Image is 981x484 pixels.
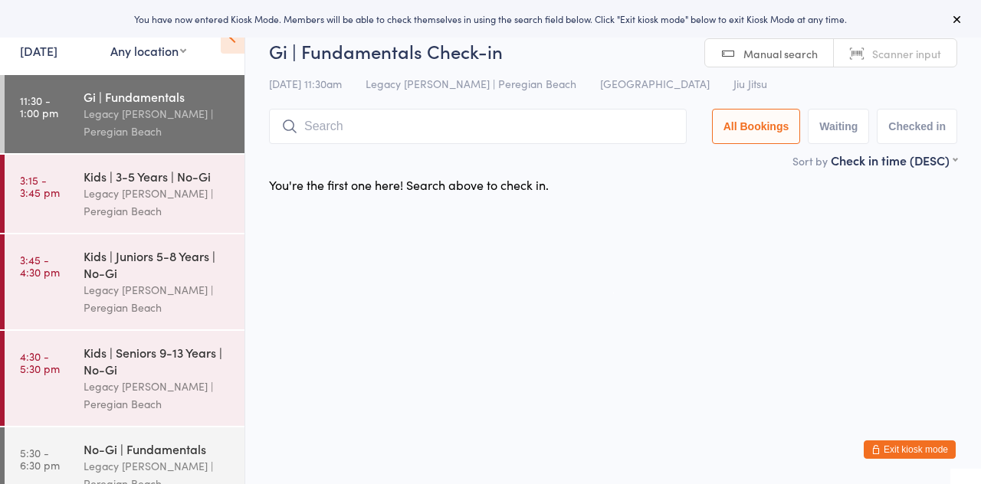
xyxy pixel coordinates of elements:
[269,38,957,64] h2: Gi | Fundamentals Check-in
[269,176,549,193] div: You're the first one here! Search above to check in.
[712,109,801,144] button: All Bookings
[269,76,342,91] span: [DATE] 11:30am
[20,174,60,198] time: 3:15 - 3:45 pm
[84,185,231,220] div: Legacy [PERSON_NAME] | Peregian Beach
[743,46,818,61] span: Manual search
[5,331,244,426] a: 4:30 -5:30 pmKids | Seniors 9-13 Years | No-GiLegacy [PERSON_NAME] | Peregian Beach
[733,76,767,91] span: Jiu Jitsu
[84,247,231,281] div: Kids | Juniors 5-8 Years | No-Gi
[792,153,828,168] label: Sort by
[831,152,957,168] div: Check in time (DESC)
[84,105,231,140] div: Legacy [PERSON_NAME] | Peregian Beach
[20,253,60,278] time: 3:45 - 4:30 pm
[84,168,231,185] div: Kids | 3-5 Years | No-Gi
[20,94,58,119] time: 11:30 - 1:00 pm
[110,42,186,59] div: Any location
[20,446,60,471] time: 5:30 - 6:30 pm
[5,234,244,329] a: 3:45 -4:30 pmKids | Juniors 5-8 Years | No-GiLegacy [PERSON_NAME] | Peregian Beach
[5,155,244,233] a: 3:15 -3:45 pmKids | 3-5 Years | No-GiLegacy [PERSON_NAME] | Peregian Beach
[20,350,60,374] time: 4:30 - 5:30 pm
[366,76,576,91] span: Legacy [PERSON_NAME] | Peregian Beach
[20,42,57,59] a: [DATE]
[864,440,956,459] button: Exit kiosk mode
[877,109,957,144] button: Checked in
[84,440,231,457] div: No-Gi | Fundamentals
[808,109,869,144] button: Waiting
[84,344,231,378] div: Kids | Seniors 9-13 Years | No-Gi
[600,76,710,91] span: [GEOGRAPHIC_DATA]
[269,109,687,144] input: Search
[5,75,244,153] a: 11:30 -1:00 pmGi | FundamentalsLegacy [PERSON_NAME] | Peregian Beach
[84,281,231,316] div: Legacy [PERSON_NAME] | Peregian Beach
[84,88,231,105] div: Gi | Fundamentals
[84,378,231,413] div: Legacy [PERSON_NAME] | Peregian Beach
[872,46,941,61] span: Scanner input
[25,12,956,25] div: You have now entered Kiosk Mode. Members will be able to check themselves in using the search fie...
